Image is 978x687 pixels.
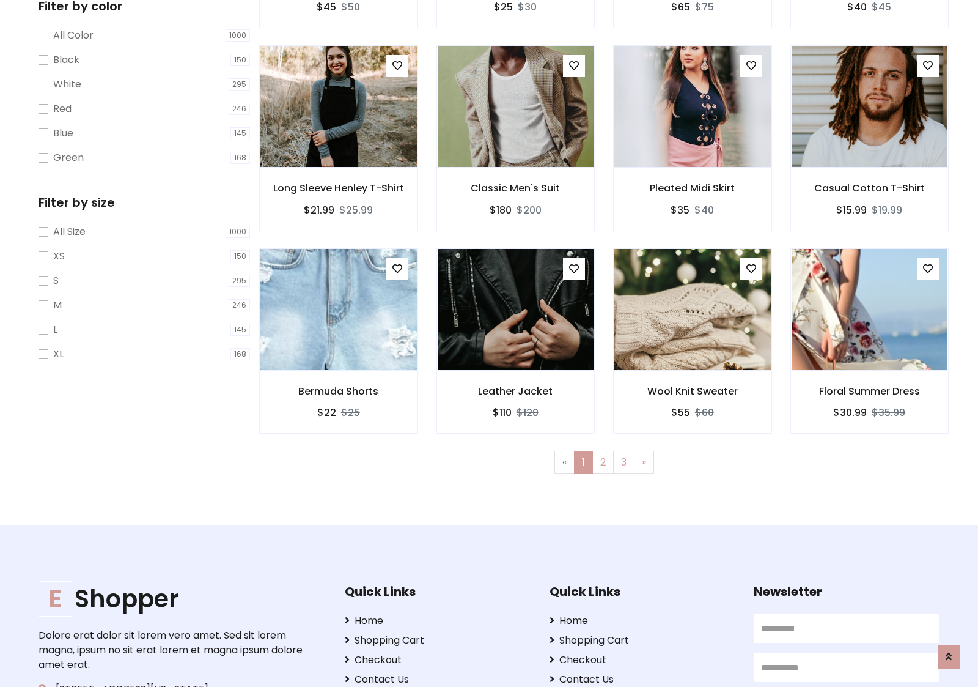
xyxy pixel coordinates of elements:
[517,203,542,217] del: $200
[550,633,735,648] a: Shopping Cart
[791,182,949,194] h6: Casual Cotton T-Shirt
[53,77,81,92] label: White
[317,1,336,13] h6: $45
[230,127,250,139] span: 145
[872,406,905,420] del: $35.99
[230,324,250,336] span: 145
[268,451,939,474] nav: Page navigation
[226,29,250,42] span: 1000
[230,54,250,66] span: 150
[613,451,634,474] a: 3
[847,1,867,13] h6: $40
[550,584,735,599] h5: Quick Links
[230,250,250,262] span: 150
[53,322,57,337] label: L
[53,225,86,239] label: All Size
[229,78,250,91] span: 295
[260,182,417,194] h6: Long Sleeve Henley T-Shirt
[574,451,593,474] a: 1
[550,672,735,687] a: Contact Us
[229,299,250,311] span: 246
[260,385,417,397] h6: Bermuda Shorts
[872,203,902,217] del: $19.99
[614,182,771,194] h6: Pleated Midi Skirt
[437,385,595,397] h6: Leather Jacket
[695,406,714,420] del: $60
[53,102,72,116] label: Red
[53,126,73,141] label: Blue
[53,28,94,43] label: All Color
[39,195,250,210] h5: Filter by size
[53,249,65,264] label: XS
[53,150,84,165] label: Green
[39,581,72,617] span: E
[791,385,949,397] h6: Floral Summer Dress
[517,406,539,420] del: $120
[230,152,250,164] span: 168
[592,451,614,474] a: 2
[490,204,512,216] h6: $180
[634,451,654,474] a: Next
[53,273,59,288] label: S
[345,672,531,687] a: Contact Us
[345,614,531,628] a: Home
[671,204,689,216] h6: $35
[493,407,512,418] h6: $110
[550,653,735,667] a: Checkout
[494,1,513,13] h6: $25
[53,347,64,362] label: XL
[304,204,334,216] h6: $21.99
[229,103,250,115] span: 246
[437,182,595,194] h6: Classic Men's Suit
[836,204,867,216] h6: $15.99
[226,226,250,238] span: 1000
[229,275,250,287] span: 295
[53,298,62,313] label: M
[671,1,690,13] h6: $65
[339,203,373,217] del: $25.99
[230,348,250,360] span: 168
[642,455,646,469] span: »
[39,584,306,614] h1: Shopper
[833,407,867,418] h6: $30.99
[694,203,714,217] del: $40
[614,385,771,397] h6: Wool Knit Sweater
[345,653,531,667] a: Checkout
[345,633,531,648] a: Shopping Cart
[345,584,531,599] h5: Quick Links
[39,584,306,614] a: EShopper
[53,53,79,67] label: Black
[754,584,939,599] h5: Newsletter
[341,406,360,420] del: $25
[671,407,690,418] h6: $55
[550,614,735,628] a: Home
[317,407,336,418] h6: $22
[39,628,306,672] p: Dolore erat dolor sit lorem vero amet. Sed sit lorem magna, ipsum no sit erat lorem et magna ipsu...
